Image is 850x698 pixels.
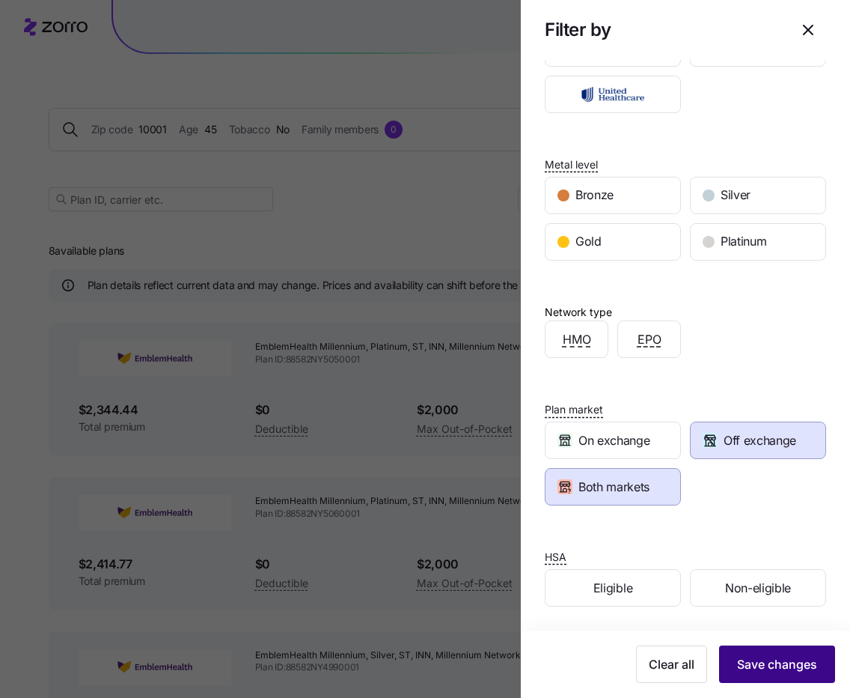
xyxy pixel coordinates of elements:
span: EPO [637,330,661,349]
span: Clear all [649,655,694,673]
span: HSA [545,550,566,565]
span: HMO [563,330,591,349]
span: Plan market [545,402,603,417]
span: On exchange [578,431,649,450]
span: Eligible [593,579,632,598]
h1: Filter by [545,18,611,41]
span: Gold [575,232,602,251]
img: UnitedHealthcare [558,79,668,109]
button: Clear all [636,646,707,683]
span: Platinum [721,232,766,251]
span: Metal level [545,157,598,172]
span: Both markets [578,478,649,497]
span: Non-eligible [725,579,791,598]
span: Silver [721,186,750,204]
span: Off exchange [724,431,796,450]
div: Network type [545,304,612,321]
span: Save changes [737,655,817,673]
button: Save changes [719,646,835,683]
span: Bronze [575,186,614,204]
